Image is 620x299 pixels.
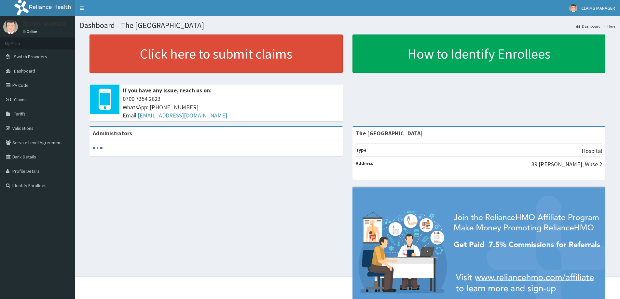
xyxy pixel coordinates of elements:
[80,21,615,30] h1: Dashboard - The [GEOGRAPHIC_DATA]
[356,129,423,137] strong: The [GEOGRAPHIC_DATA]
[23,21,66,27] p: CLAIMS MANAGER
[123,95,339,120] span: 0700 7354 2623 WhatsApp: [PHONE_NUMBER] Email:
[123,87,212,94] b: If you have any issue, reach us on:
[14,97,27,102] span: Claims
[582,147,602,155] p: Hospital
[576,23,600,29] a: Dashboard
[138,112,227,119] a: [EMAIL_ADDRESS][DOMAIN_NAME]
[356,147,366,153] b: Type
[601,23,615,29] li: Here
[352,34,606,73] a: How to Identify Enrollees
[14,68,35,74] span: Dashboard
[90,34,343,73] a: Click here to submit claims
[356,160,373,166] b: Address
[93,129,132,137] b: Administrators
[3,20,18,34] img: User Image
[93,143,103,153] svg: audio-loading
[569,4,577,12] img: User Image
[14,111,26,117] span: Tariffs
[581,5,615,11] span: CLAIMS MANAGER
[14,54,47,60] span: Switch Providers
[23,29,38,34] a: Online
[531,160,602,169] p: 39 [PERSON_NAME], Wuse 2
